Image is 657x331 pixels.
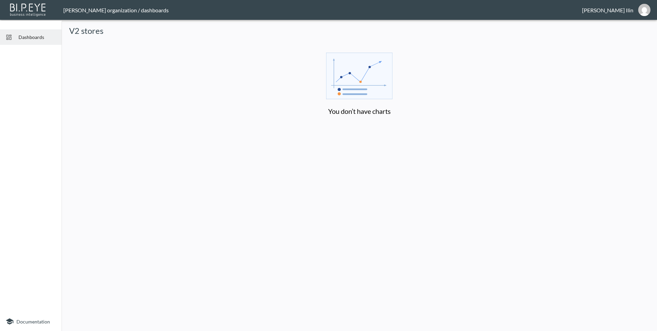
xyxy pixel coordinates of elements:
img: svg+xml;base64,PHN2ZyB4bWxucz0iaHR0cDovL3d3dy53My5vcmcvMjAwMC9zdmciIHdpZHRoPSIxOTMuNjMzIiBoZWlnaH... [326,53,392,99]
div: [PERSON_NAME] Ilin [582,7,633,13]
img: 0927893fc11bdef01ec92739eeeb9e25 [638,4,650,16]
button: mike@swap-commerce.com [633,2,655,18]
span: Dashboards [18,34,56,41]
span: Documentation [16,319,50,325]
div: [PERSON_NAME] organization / dashboards [63,7,582,13]
a: Documentation [5,317,56,326]
h5: V2 stores [69,25,103,36]
img: bipeye-logo [9,2,48,17]
h6: You don’t have charts [162,100,556,122]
